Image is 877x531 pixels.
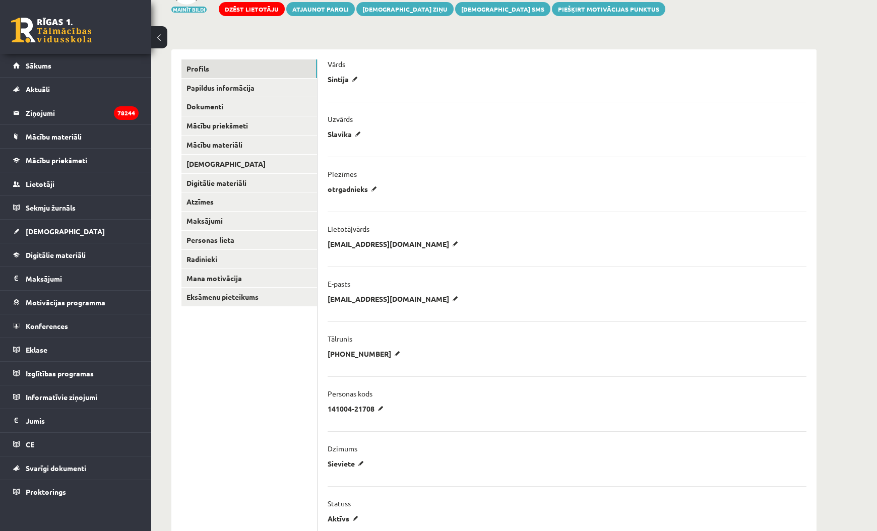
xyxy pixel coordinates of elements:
a: [DEMOGRAPHIC_DATA] [181,155,317,173]
p: Lietotājvārds [328,224,369,233]
span: Proktorings [26,487,66,496]
a: Rīgas 1. Tālmācības vidusskola [11,18,92,43]
legend: Maksājumi [26,267,139,290]
span: Jumis [26,416,45,425]
span: Izglītības programas [26,369,94,378]
a: Personas lieta [181,231,317,249]
span: CE [26,440,34,449]
p: Aktīvs [328,514,362,523]
a: Dokumenti [181,97,317,116]
span: Motivācijas programma [26,298,105,307]
a: [DEMOGRAPHIC_DATA] SMS [455,2,550,16]
span: Informatīvie ziņojumi [26,392,97,402]
a: Ziņojumi78244 [13,101,139,124]
a: Papildus informācija [181,79,317,97]
p: [EMAIL_ADDRESS][DOMAIN_NAME] [328,294,462,303]
a: Profils [181,59,317,78]
span: Mācību priekšmeti [26,156,87,165]
a: Digitālie materiāli [181,174,317,192]
a: Dzēst lietotāju [219,2,285,16]
a: CE [13,433,139,456]
span: Sākums [26,61,51,70]
span: Eklase [26,345,47,354]
a: Sākums [13,54,139,77]
a: Svarīgi dokumenti [13,456,139,480]
a: Informatīvie ziņojumi [13,385,139,409]
a: Proktorings [13,480,139,503]
a: Eklase [13,338,139,361]
a: Motivācijas programma [13,291,139,314]
p: Tālrunis [328,334,352,343]
a: Radinieki [181,250,317,269]
p: Statuss [328,499,351,508]
span: Lietotāji [26,179,54,188]
a: Konferences [13,314,139,338]
button: Mainīt bildi [171,7,207,13]
a: [DEMOGRAPHIC_DATA] ziņu [356,2,454,16]
a: Atzīmes [181,192,317,211]
span: Aktuāli [26,85,50,94]
a: Eksāmenu pieteikums [181,288,317,306]
a: Mācību priekšmeti [181,116,317,135]
span: Konferences [26,321,68,330]
p: Uzvārds [328,114,353,123]
span: Mācību materiāli [26,132,82,141]
p: 141004-21708 [328,404,387,413]
a: Mācību materiāli [181,136,317,154]
p: Piezīmes [328,169,357,178]
a: Mācību materiāli [13,125,139,148]
p: otrgadnieks [328,184,381,193]
p: Sieviete [328,459,367,468]
p: [EMAIL_ADDRESS][DOMAIN_NAME] [328,239,462,248]
a: Mācību priekšmeti [13,149,139,172]
a: Mana motivācija [181,269,317,288]
a: Piešķirt motivācijas punktus [552,2,665,16]
p: Personas kods [328,389,372,398]
span: Sekmju žurnāls [26,203,76,212]
a: Atjaunot paroli [286,2,355,16]
p: Sintija [328,75,361,84]
p: [PHONE_NUMBER] [328,349,404,358]
span: Digitālie materiāli [26,250,86,259]
p: Dzimums [328,444,357,453]
a: Izglītības programas [13,362,139,385]
legend: Ziņojumi [26,101,139,124]
p: Slavika [328,129,364,139]
span: Svarīgi dokumenti [26,463,86,473]
a: Digitālie materiāli [13,243,139,267]
a: Maksājumi [13,267,139,290]
a: Maksājumi [181,212,317,230]
span: [DEMOGRAPHIC_DATA] [26,227,105,236]
a: Sekmju žurnāls [13,196,139,219]
a: Aktuāli [13,78,139,101]
a: Jumis [13,409,139,432]
a: [DEMOGRAPHIC_DATA] [13,220,139,243]
p: Vārds [328,59,345,69]
a: Lietotāji [13,172,139,195]
p: E-pasts [328,279,350,288]
i: 78244 [114,106,139,120]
